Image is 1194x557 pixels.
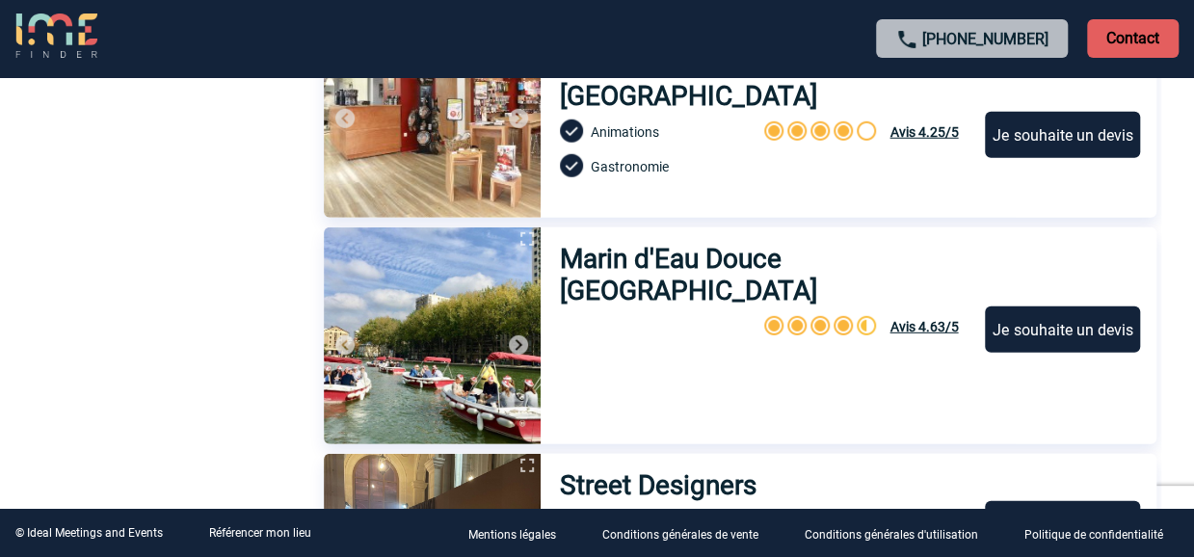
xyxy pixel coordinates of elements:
[1024,528,1163,542] p: Politique de confidentialité
[560,469,763,501] h3: Street Designers
[453,524,587,543] a: Mentions légales
[985,306,1140,353] div: Je souhaite un devis
[587,524,789,543] a: Conditions générales de vente
[591,124,659,140] span: Animations
[805,528,978,542] p: Conditions générales d'utilisation
[889,124,958,140] span: Avis 4.25/5
[560,243,968,306] h3: Marin d'Eau Douce [GEOGRAPHIC_DATA]
[789,524,1009,543] a: Conditions générales d'utilisation
[560,119,583,143] img: check-circle-24-px-b.png
[895,28,918,51] img: call-24-px.png
[324,227,541,444] img: 3.jpg
[1009,524,1194,543] a: Politique de confidentialité
[602,528,758,542] p: Conditions générales de vente
[889,319,958,334] span: Avis 4.63/5
[15,526,163,540] div: © Ideal Meetings and Events
[209,526,311,540] a: Référencer mon lieu
[985,501,1140,547] div: Je souhaite un devis
[1087,19,1179,58] p: Contact
[985,112,1140,158] div: Je souhaite un devis
[591,159,669,174] span: Gastronomie
[468,528,556,542] p: Mentions légales
[324,1,541,218] img: 1.jpg
[560,154,583,177] img: check-circle-24-px-b.png
[922,30,1048,48] a: [PHONE_NUMBER]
